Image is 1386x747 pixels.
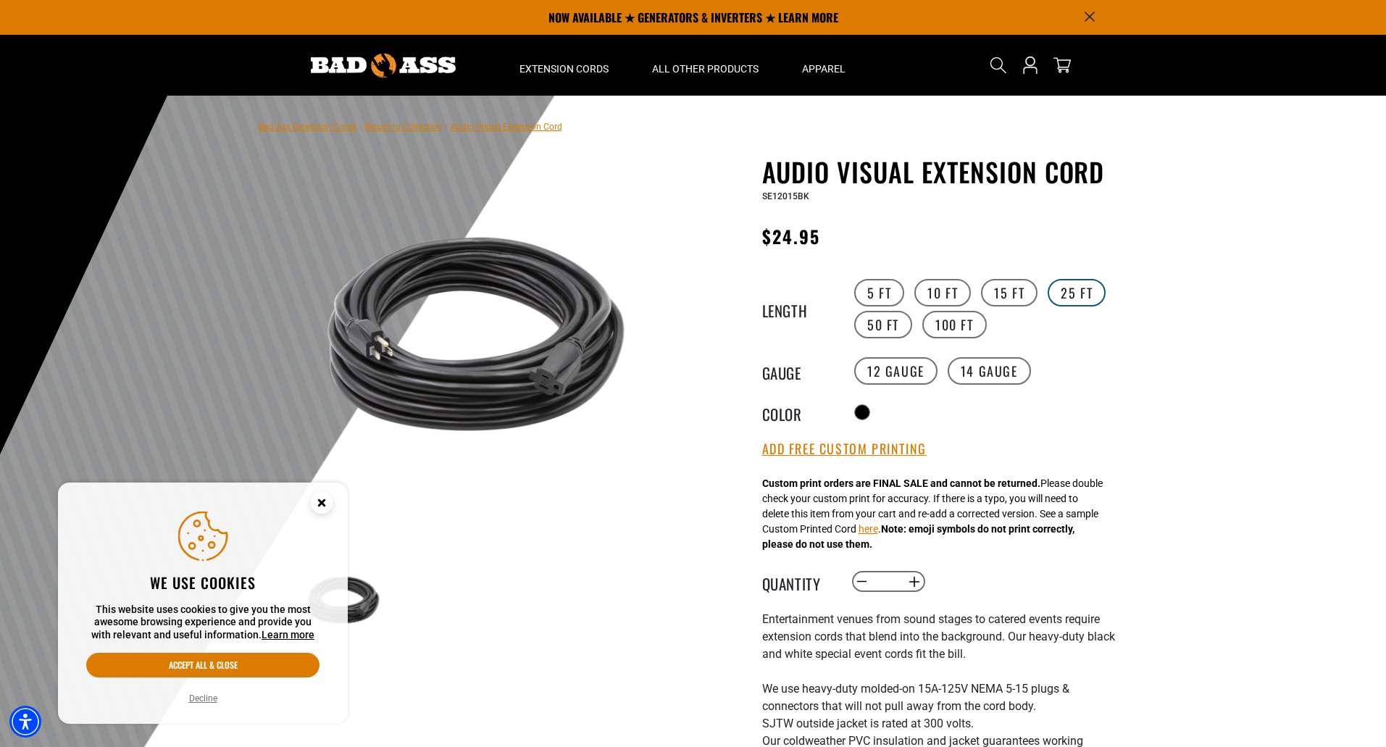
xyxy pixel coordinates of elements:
[9,706,41,738] div: Accessibility Menu
[519,62,609,75] span: Extension Cords
[762,403,835,422] legend: Color
[451,122,562,132] span: Audio Visual Extension Cord
[780,35,867,96] summary: Apparel
[365,122,442,132] a: Return to Collection
[58,483,348,725] aside: Cookie Consent
[359,122,362,132] span: ›
[762,523,1074,550] strong: Note: emoji symbols do not print correctly, please do not use them.
[762,441,927,457] button: Add Free Custom Printing
[854,311,912,338] label: 50 FT
[652,62,759,75] span: All Other Products
[854,279,904,306] label: 5 FT
[854,357,938,385] label: 12 Gauge
[86,573,320,592] h2: We use cookies
[948,357,1031,385] label: 14 Gauge
[762,191,809,201] span: SE12015BK
[1048,279,1106,306] label: 25 FT
[498,35,630,96] summary: Extension Cords
[981,279,1038,306] label: 15 FT
[762,715,1117,733] li: SJTW outside jacket is rated at 300 volts.
[86,653,320,677] button: Accept all & close
[762,157,1117,187] h1: Audio Visual Extension Cord
[762,362,835,380] legend: Gauge
[762,680,1117,715] li: We use heavy-duty molded-on 15A-125V NEMA 5-15 plugs & connectors that will not pull away from th...
[802,62,846,75] span: Apparel
[86,604,320,642] p: This website uses cookies to give you the most awesome browsing experience and provide you with r...
[762,223,820,249] span: $24.95
[762,572,835,591] label: Quantity
[762,476,1103,552] div: Please double check your custom print for accuracy. If there is a typo, you will need to delete t...
[922,311,987,338] label: 100 FT
[262,629,314,640] a: This website uses cookies to give you the most awesome browsing experience and provide you with r...
[762,477,1040,489] strong: Custom print orders are FINAL SALE and cannot be returned.
[185,691,222,706] button: Decline
[914,279,971,306] label: 10 FT
[311,54,456,78] img: Bad Ass Extension Cords
[259,122,356,132] a: Bad Ass Extension Cords
[259,117,562,135] nav: breadcrumbs
[301,159,651,509] img: black
[859,522,878,537] button: here
[762,299,835,318] legend: Length
[987,54,1010,77] summary: Search
[630,35,780,96] summary: All Other Products
[445,122,448,132] span: ›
